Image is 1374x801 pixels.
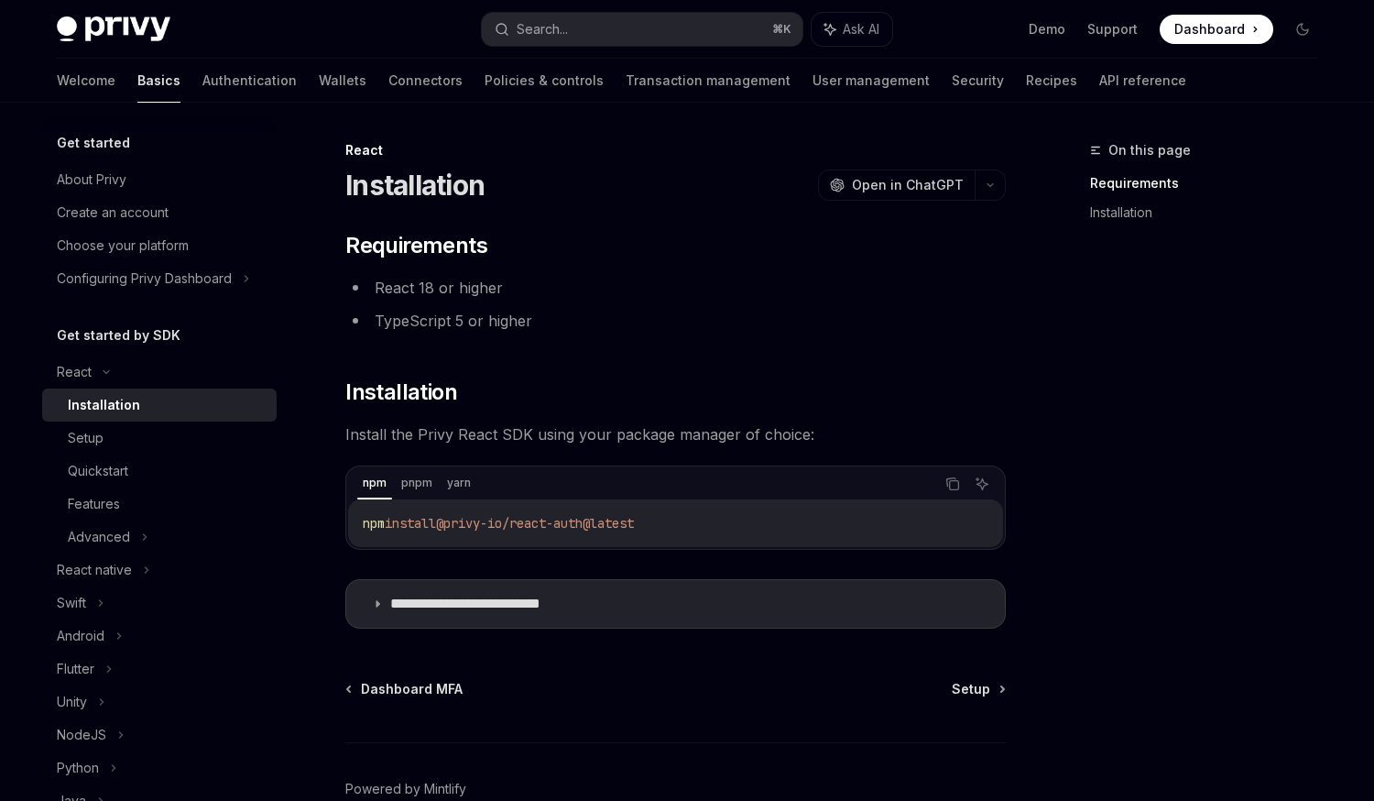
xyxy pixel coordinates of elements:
[361,680,463,698] span: Dashboard MFA
[57,59,115,103] a: Welcome
[385,515,436,532] span: install
[57,132,130,154] h5: Get started
[57,691,87,713] div: Unity
[319,59,366,103] a: Wallets
[42,422,277,455] a: Setup
[345,169,485,202] h1: Installation
[57,202,169,224] div: Create an account
[1090,198,1332,227] a: Installation
[68,460,128,482] div: Quickstart
[852,176,964,194] span: Open in ChatGPT
[818,170,975,201] button: Open in ChatGPT
[436,515,634,532] span: @privy-io/react-auth@latest
[57,724,106,746] div: NodeJS
[952,680,1004,698] a: Setup
[388,59,463,103] a: Connectors
[345,231,487,260] span: Requirements
[57,361,92,383] div: React
[1288,15,1317,44] button: Toggle dark mode
[57,592,86,614] div: Swift
[1090,169,1332,198] a: Requirements
[57,757,99,779] div: Python
[626,59,791,103] a: Transaction management
[1099,59,1186,103] a: API reference
[68,493,120,515] div: Features
[68,526,130,548] div: Advanced
[345,422,1006,447] span: Install the Privy React SDK using your package manager of choice:
[57,169,126,191] div: About Privy
[57,324,180,346] h5: Get started by SDK
[1087,20,1138,38] a: Support
[347,680,463,698] a: Dashboard MFA
[1160,15,1273,44] a: Dashboard
[57,235,189,257] div: Choose your platform
[1026,59,1077,103] a: Recipes
[1108,139,1191,161] span: On this page
[345,780,466,798] a: Powered by Mintlify
[57,559,132,581] div: React native
[137,59,180,103] a: Basics
[485,59,604,103] a: Policies & controls
[517,18,568,40] div: Search...
[941,472,965,496] button: Copy the contents from the code block
[843,20,879,38] span: Ask AI
[357,472,392,494] div: npm
[482,13,802,46] button: Search...⌘K
[345,275,1006,301] li: React 18 or higher
[42,229,277,262] a: Choose your platform
[68,427,104,449] div: Setup
[970,472,994,496] button: Ask AI
[57,16,170,42] img: dark logo
[42,455,277,488] a: Quickstart
[202,59,297,103] a: Authentication
[952,680,990,698] span: Setup
[42,488,277,521] a: Features
[57,625,104,647] div: Android
[1029,20,1065,38] a: Demo
[772,22,791,37] span: ⌘ K
[812,59,930,103] a: User management
[345,141,1006,159] div: React
[42,389,277,422] a: Installation
[396,472,438,494] div: pnpm
[1174,20,1245,38] span: Dashboard
[345,308,1006,334] li: TypeScript 5 or higher
[345,378,457,407] span: Installation
[68,394,140,416] div: Installation
[442,472,476,494] div: yarn
[42,163,277,196] a: About Privy
[57,268,232,290] div: Configuring Privy Dashboard
[42,196,277,229] a: Create an account
[57,658,94,680] div: Flutter
[952,59,1004,103] a: Security
[363,515,385,532] span: npm
[812,13,892,46] button: Ask AI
